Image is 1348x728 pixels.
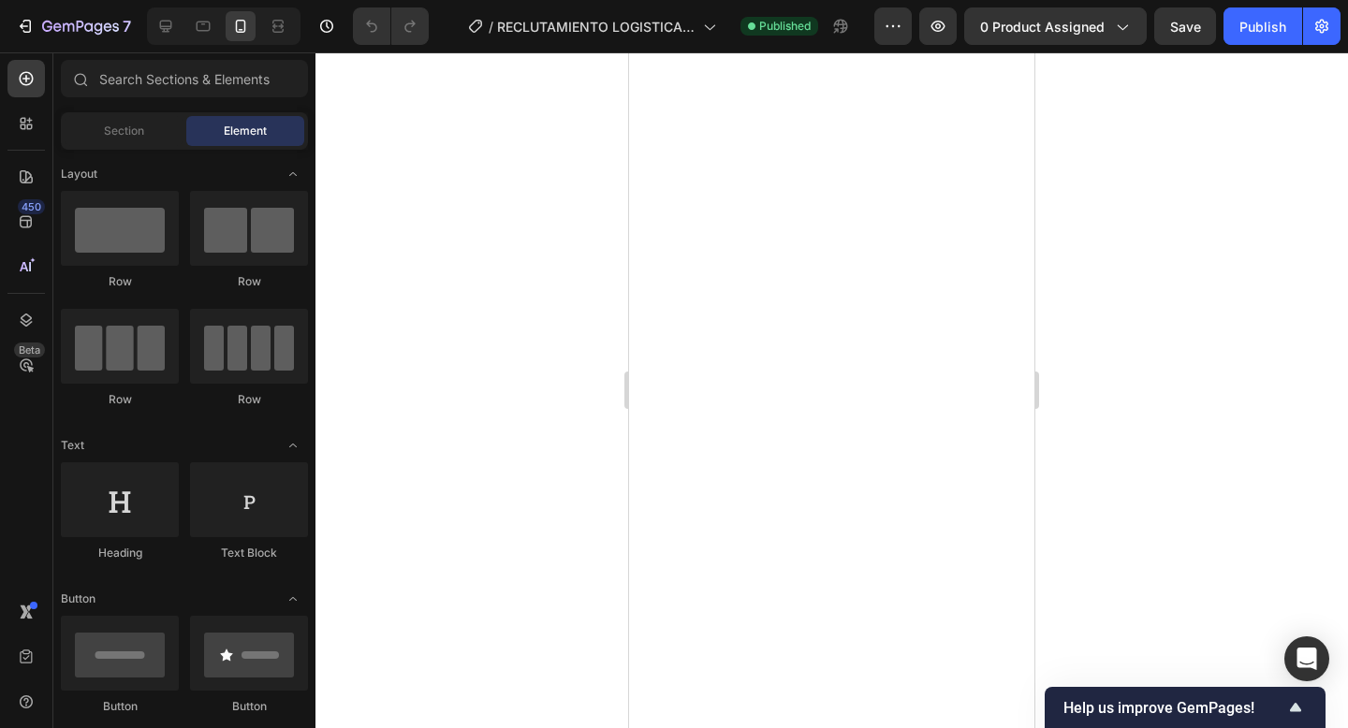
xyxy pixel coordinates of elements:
[278,159,308,189] span: Toggle open
[1223,7,1302,45] button: Publish
[980,17,1105,36] span: 0 product assigned
[190,545,308,561] div: Text Block
[629,52,1034,728] iframe: Design area
[61,391,179,408] div: Row
[190,273,308,290] div: Row
[61,437,84,454] span: Text
[190,391,308,408] div: Row
[278,430,308,460] span: Toggle open
[224,123,267,139] span: Element
[61,273,179,290] div: Row
[1284,636,1329,681] div: Open Intercom Messenger
[1239,17,1286,36] div: Publish
[123,15,131,37] p: 7
[489,17,493,36] span: /
[104,123,144,139] span: Section
[1063,699,1284,717] span: Help us improve GemPages!
[18,199,45,214] div: 450
[1170,19,1201,35] span: Save
[61,166,97,182] span: Layout
[7,7,139,45] button: 7
[964,7,1147,45] button: 0 product assigned
[14,342,45,357] div: Beta
[61,590,95,607] span: Button
[278,584,308,614] span: Toggle open
[759,18,811,35] span: Published
[61,545,179,561] div: Heading
[1063,696,1307,719] button: Show survey - Help us improve GemPages!
[61,698,179,715] div: Button
[1154,7,1216,45] button: Save
[61,60,308,97] input: Search Sections & Elements
[497,17,696,36] span: RECLUTAMIENTO LOGISTICA COD
[353,7,429,45] div: Undo/Redo
[190,698,308,715] div: Button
